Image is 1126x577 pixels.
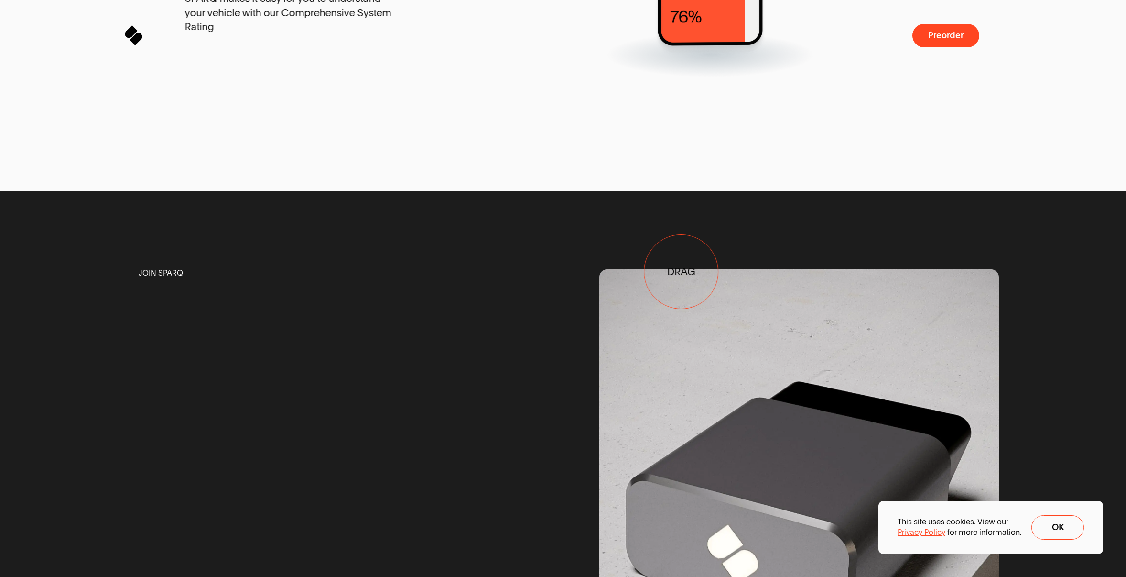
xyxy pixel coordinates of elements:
span: Join Sparq [139,268,183,278]
span: Unlock the power to diagnose your vehicle anytime and stay ahead of potential issues, putting you... [201,384,468,426]
span: We only ship within United States and Canada. Fully Refundable. [235,535,543,545]
span: Compatible with gas and hybrid vehicles from 2008 and newer. Support iOS only. [201,433,484,442]
span: Currently Sold Out. Preorder Our Next Stock. [235,479,390,489]
a: Privacy Policy [898,527,945,538]
span: Preorder [928,31,964,40]
span: Ok [1052,523,1064,532]
span: SPARQ Diagnostics [201,299,468,367]
p: This site uses cookies. View our for more information. [898,517,1022,538]
button: Preorder a SPARQ Diagnostics Device [912,24,979,47]
button: Ok [1031,515,1084,540]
